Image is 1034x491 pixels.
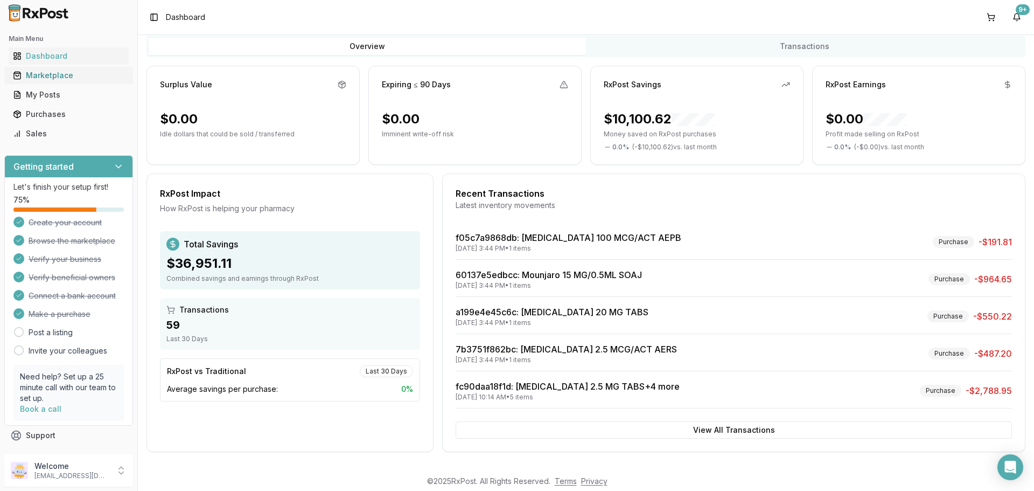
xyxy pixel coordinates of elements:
[974,273,1012,286] span: -$964.65
[9,66,129,85] a: Marketplace
[979,236,1012,248] span: -$191.81
[4,426,133,445] button: Support
[973,310,1012,323] span: -$550.22
[456,344,677,355] a: 7b3751f862bc: [MEDICAL_DATA] 2.5 MCG/ACT AERS
[29,291,116,301] span: Connect a bank account
[928,273,970,285] div: Purchase
[160,130,346,139] p: Idle dollars that could be sold / transferred
[167,366,246,377] div: RxPost vs Traditional
[13,195,30,205] span: 75 %
[604,79,661,90] div: RxPost Savings
[29,272,115,283] span: Verify beneficial owners
[456,232,681,243] a: f05c7a9868db: [MEDICAL_DATA] 100 MCG/ACT AEPB
[184,238,238,251] span: Total Savings
[928,348,970,359] div: Purchase
[382,130,568,139] p: Imminent write-off risk
[20,371,117,404] p: Need help? Set up a 25 minute call with our team to set up.
[382,79,451,90] div: Expiring ≤ 90 Days
[166,12,205,23] nav: breadcrumb
[29,236,115,246] span: Browse the marketplace
[13,128,124,139] div: Sales
[604,110,715,128] div: $10,100.62
[9,124,129,143] a: Sales
[826,79,886,90] div: RxPost Earnings
[632,143,717,151] span: ( - $10,100.62 ) vs. last month
[456,381,680,392] a: fc90daa18f1d: [MEDICAL_DATA] 2.5 MG TABS+4 more
[555,476,577,486] a: Terms
[456,356,677,364] div: [DATE] 3:44 PM • 1 items
[382,110,420,128] div: $0.00
[456,393,680,402] div: [DATE] 10:14 AM • 5 items
[4,125,133,142] button: Sales
[13,70,124,81] div: Marketplace
[966,384,1012,397] span: -$2,788.95
[9,85,129,105] a: My Posts
[927,310,969,322] div: Purchase
[9,105,129,124] a: Purchases
[4,445,133,465] button: Feedback
[11,462,28,479] img: User avatar
[166,274,414,283] div: Combined savings and earnings through RxPost
[920,385,961,397] div: Purchase
[581,476,607,486] a: Privacy
[456,307,648,317] a: a199e4e45c6c: [MEDICAL_DATA] 20 MG TABS
[401,384,413,395] span: 0 %
[160,110,198,128] div: $0.00
[826,130,1012,139] p: Profit made selling on RxPost
[34,472,109,480] p: [EMAIL_ADDRESS][DOMAIN_NAME]
[456,269,642,280] a: 60137e5edbcc: Mounjaro 15 MG/0.5ML SOAJ
[13,182,124,192] p: Let's finish your setup first!
[26,449,62,460] span: Feedback
[160,187,420,200] div: RxPost Impact
[149,38,586,55] button: Overview
[13,51,124,61] div: Dashboard
[4,106,133,123] button: Purchases
[29,327,73,338] a: Post a listing
[456,187,1012,200] div: Recent Transactions
[29,345,107,356] a: Invite your colleagues
[1008,9,1025,26] button: 9+
[834,143,851,151] span: 0.0 %
[4,4,73,22] img: RxPost Logo
[166,335,414,343] div: Last 30 Days
[604,130,790,139] p: Money saved on RxPost purchases
[997,454,1023,480] div: Open Intercom Messenger
[34,461,109,472] p: Welcome
[456,319,648,327] div: [DATE] 3:44 PM • 1 items
[13,89,124,100] div: My Posts
[13,109,124,120] div: Purchases
[826,110,906,128] div: $0.00
[179,305,229,315] span: Transactions
[166,317,414,333] div: 59
[456,281,642,290] div: [DATE] 3:44 PM • 1 items
[456,244,681,253] div: [DATE] 3:44 PM • 1 items
[160,203,420,214] div: How RxPost is helping your pharmacy
[933,236,974,248] div: Purchase
[160,79,212,90] div: Surplus Value
[4,67,133,84] button: Marketplace
[974,347,1012,360] span: -$487.20
[166,255,414,272] div: $36,951.11
[1016,4,1030,15] div: 9+
[456,421,1012,439] button: View All Transactions
[29,217,102,228] span: Create your account
[13,160,74,173] h3: Getting started
[167,384,278,395] span: Average savings per purchase:
[586,38,1023,55] button: Transactions
[4,47,133,65] button: Dashboard
[166,12,205,23] span: Dashboard
[9,46,129,66] a: Dashboard
[9,34,129,43] h2: Main Menu
[29,254,101,265] span: Verify your business
[456,200,1012,211] div: Latest inventory movements
[29,309,90,320] span: Make a purchase
[4,86,133,103] button: My Posts
[854,143,924,151] span: ( - $0.00 ) vs. last month
[612,143,629,151] span: 0.0 %
[20,404,61,413] a: Book a call
[360,365,413,377] div: Last 30 Days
